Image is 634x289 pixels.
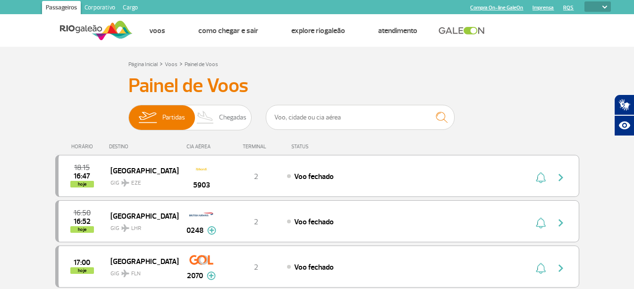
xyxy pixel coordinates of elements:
[133,105,162,130] img: slider-embarque
[470,5,523,11] a: Compra On-line GaleOn
[121,179,129,187] img: destiny_airplane.svg
[178,144,225,150] div: CIA AÉREA
[128,61,158,68] a: Página Inicial
[294,172,334,181] span: Voo fechado
[555,172,566,183] img: seta-direita-painel-voo.svg
[70,267,94,274] span: hoje
[555,263,566,274] img: seta-direita-painel-voo.svg
[192,105,220,130] img: slider-desembarque
[207,226,216,235] img: mais-info-painel-voo.svg
[186,225,203,236] span: 0248
[193,179,210,191] span: 5903
[121,270,129,277] img: destiny_airplane.svg
[70,181,94,187] span: hoje
[533,5,554,11] a: Imprensa
[254,172,258,181] span: 2
[74,218,91,225] span: 2025-08-26 16:52:31
[555,217,566,229] img: seta-direita-painel-voo.svg
[131,270,141,278] span: FLN
[42,1,81,16] a: Passageiros
[266,105,455,130] input: Voo, cidade ou cia aérea
[614,94,634,115] button: Abrir tradutor de língua de sinais.
[74,164,90,171] span: 2025-08-26 18:15:00
[536,172,546,183] img: sino-painel-voo.svg
[187,270,203,281] span: 2070
[254,217,258,227] span: 2
[110,174,171,187] span: GIG
[614,115,634,136] button: Abrir recursos assistivos.
[131,179,141,187] span: EZE
[162,105,185,130] span: Partidas
[131,224,141,233] span: LHR
[291,26,345,35] a: Explore RIOgaleão
[614,94,634,136] div: Plugin de acessibilidade da Hand Talk.
[110,210,171,222] span: [GEOGRAPHIC_DATA]
[110,264,171,278] span: GIG
[110,219,171,233] span: GIG
[110,255,171,267] span: [GEOGRAPHIC_DATA]
[160,58,163,69] a: >
[128,74,506,98] h3: Painel de Voos
[378,26,417,35] a: Atendimento
[74,259,90,266] span: 2025-08-26 17:00:00
[179,58,183,69] a: >
[70,226,94,233] span: hoje
[287,144,363,150] div: STATUS
[294,217,334,227] span: Voo fechado
[207,272,216,280] img: mais-info-painel-voo.svg
[198,26,258,35] a: Como chegar e sair
[81,1,119,16] a: Corporativo
[74,210,91,216] span: 2025-08-26 16:50:00
[225,144,287,150] div: TERMINAL
[121,224,129,232] img: destiny_airplane.svg
[185,61,218,68] a: Painel de Voos
[563,5,574,11] a: RQS
[294,263,334,272] span: Voo fechado
[536,263,546,274] img: sino-painel-voo.svg
[74,173,90,179] span: 2025-08-26 16:47:36
[219,105,246,130] span: Chegadas
[254,263,258,272] span: 2
[109,144,178,150] div: DESTINO
[119,1,142,16] a: Cargo
[110,164,171,177] span: [GEOGRAPHIC_DATA]
[149,26,165,35] a: Voos
[165,61,178,68] a: Voos
[58,144,110,150] div: HORÁRIO
[536,217,546,229] img: sino-painel-voo.svg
